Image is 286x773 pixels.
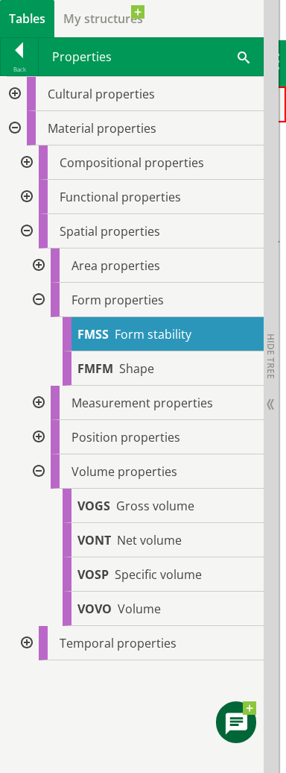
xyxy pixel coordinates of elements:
span: FMFM [77,360,113,377]
span: Spatial properties [60,223,160,240]
div: Back [1,63,38,75]
span: Compositional properties [60,154,204,171]
span: Temporal properties [60,635,177,651]
span: VONT [77,532,111,548]
span: FMSS [77,326,109,342]
span: Form properties [71,292,164,308]
span: Search within table [238,48,250,64]
span: VOGS [77,498,110,514]
span: Position properties [71,429,180,445]
span: Form stability [115,326,191,342]
div: Properties [39,38,263,75]
span: Measurement properties [71,395,213,411]
span: Volume [118,601,161,617]
span: Hide tree [264,334,277,379]
span: Gross volume [116,498,194,514]
span: Cultural properties [48,86,155,102]
span: Volume properties [71,463,177,480]
span: VOSP [77,566,109,583]
span: Net volume [117,532,182,548]
span: Specific volume [115,566,202,583]
span: VOVO [77,601,112,617]
span: Shape [119,360,154,377]
span: Material properties [48,120,156,137]
span: Area properties [71,257,160,274]
span: Functional properties [60,189,181,205]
